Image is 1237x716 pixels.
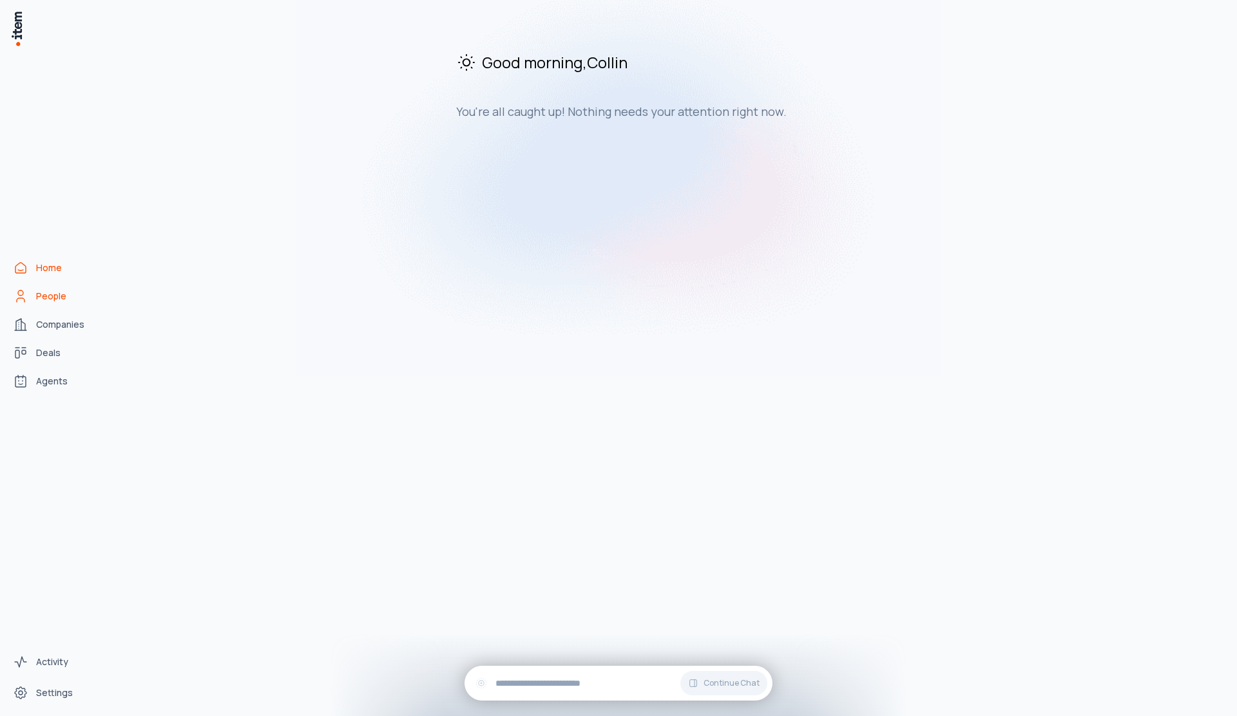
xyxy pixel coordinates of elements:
[8,312,106,337] a: Companies
[36,261,62,274] span: Home
[8,283,106,309] a: People
[8,340,106,366] a: Deals
[8,649,106,675] a: Activity
[36,290,66,303] span: People
[465,666,772,701] div: Continue Chat
[8,255,106,281] a: Home
[36,346,61,359] span: Deals
[456,52,889,73] h2: Good morning , Collin
[36,318,84,331] span: Companies
[10,10,23,47] img: Item Brain Logo
[8,680,106,706] a: Settings
[36,686,73,699] span: Settings
[8,368,106,394] a: Agents
[456,104,889,119] h3: You're all caught up! Nothing needs your attention right now.
[704,678,760,688] span: Continue Chat
[36,655,68,668] span: Activity
[36,375,68,388] span: Agents
[680,671,767,695] button: Continue Chat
